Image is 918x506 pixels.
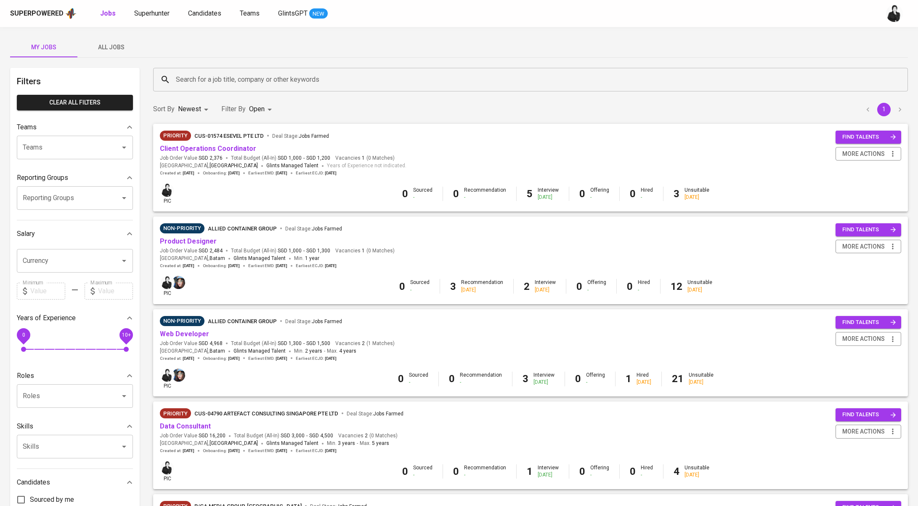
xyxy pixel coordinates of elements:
[360,440,389,446] span: Max.
[276,356,287,361] span: [DATE]
[538,194,559,201] div: [DATE]
[276,448,287,454] span: [DATE]
[460,372,502,386] div: Recommendation
[461,286,503,294] div: [DATE]
[199,155,223,162] span: SGD 2,376
[306,432,308,439] span: -
[357,439,358,448] span: -
[410,279,430,293] div: Sourced
[24,97,126,108] span: Clear All filters
[160,162,258,170] span: [GEOGRAPHIC_DATA] ,
[449,373,455,385] b: 0
[183,263,194,269] span: [DATE]
[527,466,533,477] b: 1
[306,247,330,254] span: SGD 1,300
[641,187,653,201] div: Hired
[160,237,217,245] a: Product Designer
[172,369,185,382] img: diazagista@glints.com
[228,448,240,454] span: [DATE]
[160,422,211,430] a: Data Consultant
[17,421,33,431] p: Skills
[183,170,194,176] span: [DATE]
[15,42,72,53] span: My Jobs
[842,149,885,159] span: more actions
[312,226,342,232] span: Jobs Farmed
[347,411,403,417] span: Deal Stage :
[327,440,355,446] span: Min.
[338,440,355,446] span: 3 years
[335,247,395,254] span: Vacancies ( 0 Matches )
[363,432,368,439] span: 2
[689,372,714,386] div: Unsuitable
[587,286,606,294] div: -
[460,379,502,386] div: -
[860,103,908,116] nav: pagination navigation
[590,464,609,479] div: Offering
[228,356,240,361] span: [DATE]
[17,474,133,491] div: Candidates
[685,187,709,201] div: Unsuitable
[453,188,459,200] b: 0
[305,348,322,354] span: 2 years
[233,348,286,354] span: Glints Managed Talent
[160,448,194,454] span: Created at :
[296,170,337,176] span: Earliest ECJD :
[306,340,330,347] span: SGD 1,500
[464,187,506,201] div: Recommendation
[178,104,201,114] p: Newest
[641,194,653,201] div: -
[199,432,226,439] span: SGD 16,200
[17,95,133,110] button: Clear All filters
[278,8,328,19] a: GlintsGPT NEW
[325,170,337,176] span: [DATE]
[842,241,885,252] span: more actions
[402,188,408,200] b: 0
[579,188,585,200] b: 0
[160,330,209,338] a: Web Developer
[590,194,609,201] div: -
[231,340,330,347] span: Total Budget (All-In)
[203,170,240,176] span: Onboarding :
[249,102,275,117] div: Open
[305,255,319,261] span: 1 year
[590,187,609,201] div: Offering
[17,367,133,384] div: Roles
[630,466,636,477] b: 0
[409,379,428,386] div: -
[160,145,256,153] a: Client Operations Coordinator
[641,464,653,479] div: Hired
[10,9,64,19] div: Superpowered
[98,283,133,300] input: Value
[234,432,333,439] span: Total Budget (All-In)
[276,170,287,176] span: [DATE]
[339,348,356,354] span: 4 years
[836,316,901,329] button: find talents
[160,131,191,140] span: Priority
[674,188,679,200] b: 3
[233,255,286,261] span: Glints Managed Talent
[22,332,25,337] span: 0
[877,103,891,116] button: page 1
[836,425,901,439] button: more actions
[188,9,221,17] span: Candidates
[161,461,174,474] img: medwi@glints.com
[199,247,223,254] span: SGD 2,484
[160,410,191,418] span: Priority
[836,332,901,346] button: more actions
[17,173,68,183] p: Reporting Groups
[221,104,246,114] p: Filter By
[160,439,258,448] span: [GEOGRAPHIC_DATA] ,
[335,340,395,347] span: Vacancies ( 1 Matches )
[160,131,191,141] div: New Job received from Demand Team
[373,411,403,417] span: Jobs Farmed
[461,279,503,293] div: Recommendation
[118,441,130,452] button: Open
[372,440,389,446] span: 5 years
[641,471,653,479] div: -
[160,316,204,326] div: Pending Client’s Feedback, Sufficient Talents in Pipeline
[303,155,305,162] span: -
[17,169,133,186] div: Reporting Groups
[65,7,77,20] img: app logo
[203,356,240,361] span: Onboarding :
[17,371,34,381] p: Roles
